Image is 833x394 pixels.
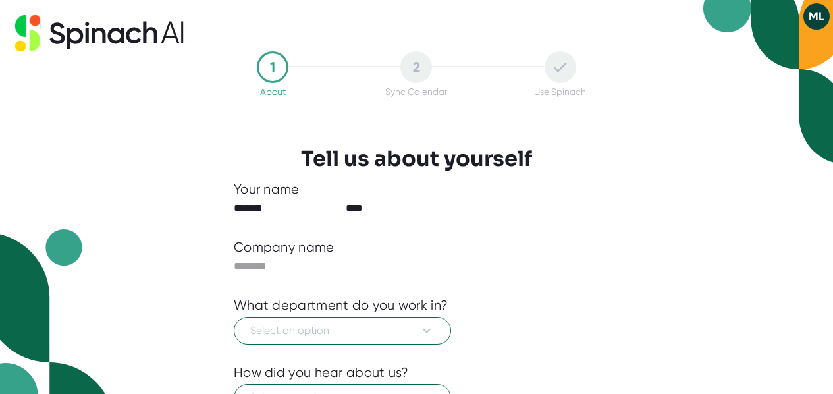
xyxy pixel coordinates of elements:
[385,86,447,97] div: Sync Calendar
[400,51,432,83] div: 2
[234,239,335,256] div: Company name
[301,146,532,171] h3: Tell us about yourself
[234,181,599,198] div: Your name
[257,51,288,83] div: 1
[260,86,286,97] div: About
[234,364,409,381] div: How did you hear about us?
[534,86,586,97] div: Use Spinach
[250,323,435,339] span: Select an option
[234,317,451,345] button: Select an option
[803,3,830,30] button: ML
[234,297,448,314] div: What department do you work in?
